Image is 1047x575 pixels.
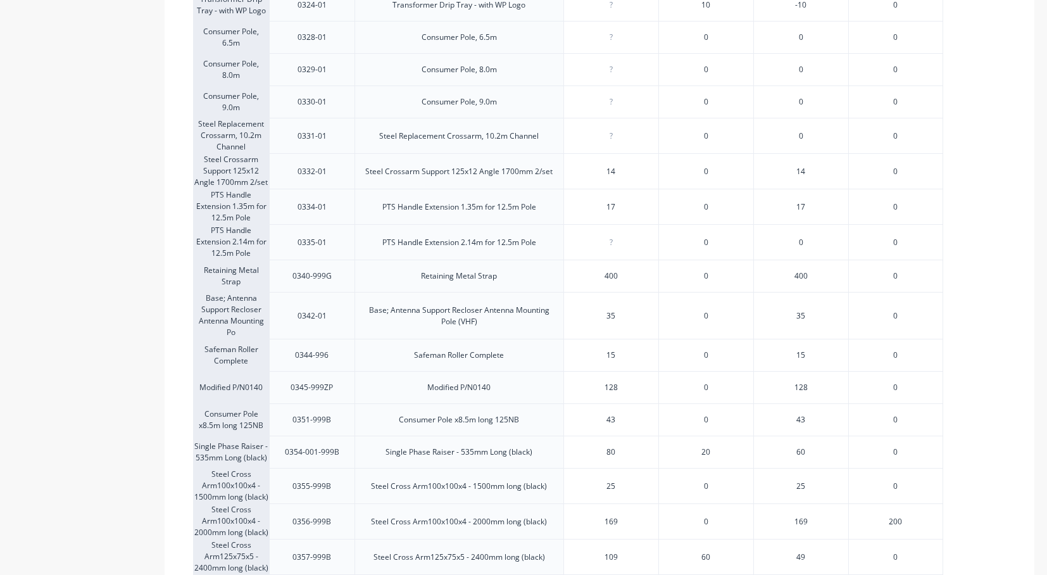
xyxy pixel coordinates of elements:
div: 0335-01 [298,237,327,248]
span: 0 [893,350,898,361]
div: 0329-01 [298,64,327,75]
div: Steel Cross Arm100x100x4 - 1500mm long (black) [193,468,269,503]
div: 17 [753,189,848,224]
div: 0340-999G [292,270,332,282]
div: Consumer Pole, 6.5m [422,32,497,43]
div: 0 [753,118,848,153]
div: Steel Cross Arm100x100x4 - 2000mm long (black) [371,516,547,528]
div: Base; Antenna Support Recloser Antenna Mounting Po [193,292,269,339]
div: Steel Replacement Crossarm, 10.2m Channel [193,118,269,153]
div: 0342-01 [298,310,327,322]
div: 15 [564,339,658,371]
span: 0 [704,350,708,361]
div: 35 [564,300,658,332]
div: 25 [564,471,658,502]
span: 0 [893,446,898,458]
div: 0331-01 [298,130,327,142]
div: Retaining Metal Strap [421,270,497,282]
span: 0 [704,414,708,426]
div: ? [564,22,658,53]
div: 35 [753,292,848,339]
div: Modified P/N0140 [193,371,269,403]
div: Modified P/N0140 [427,382,491,393]
div: PTS Handle Extension 1.35m for 12.5m Pole [382,201,536,213]
div: 0355-999B [292,481,331,492]
div: 400 [753,260,848,292]
div: 14 [753,153,848,189]
div: Steel Replacement Crossarm, 10.2m Channel [379,130,539,142]
span: 0 [893,130,898,142]
span: 0 [893,96,898,108]
span: 20 [701,446,710,458]
span: 0 [704,310,708,322]
div: 0345-999ZP [291,382,333,393]
span: 0 [704,481,708,492]
div: 0344-996 [295,350,329,361]
span: 0 [704,130,708,142]
span: 0 [893,166,898,177]
div: 15 [753,339,848,371]
div: Steel Crossarm Support 125x12 Angle 1700mm 2/set [193,153,269,189]
div: Single Phase Raiser - 535mm Long (black) [386,446,532,458]
div: Single Phase Raiser - 535mm Long (black) [193,436,269,468]
span: 0 [704,382,708,393]
div: PTS Handle Extension 2.14m for 12.5m Pole [382,237,536,248]
div: 14 [564,156,658,187]
span: 0 [893,382,898,393]
div: 109 [564,541,658,573]
span: 0 [704,166,708,177]
div: 0 [753,21,848,53]
span: 0 [893,414,898,426]
div: 0 [753,53,848,85]
div: 80 [564,436,658,468]
div: ? [564,227,658,258]
div: 0 [753,85,848,118]
div: 169 [564,506,658,538]
div: Consumer Pole, 6.5m [193,21,269,53]
div: Steel Cross Arm100x100x4 - 1500mm long (black) [371,481,547,492]
span: 0 [704,270,708,282]
div: 128 [753,371,848,403]
div: 17 [564,191,658,223]
div: ? [564,120,658,152]
div: Steel Crossarm Support 125x12 Angle 1700mm 2/set [365,166,553,177]
div: 0 [753,224,848,260]
div: 0330-01 [298,96,327,108]
span: 0 [704,96,708,108]
div: Consumer Pole x8.5m long 125NB [193,403,269,436]
span: 0 [704,64,708,75]
span: 0 [893,481,898,492]
div: 0332-01 [298,166,327,177]
div: 0354-001-999B [285,446,339,458]
div: Consumer Pole x8.5m long 125NB [399,414,519,426]
div: ? [564,54,658,85]
div: 0328-01 [298,32,327,43]
span: 60 [701,552,710,563]
span: 0 [893,552,898,563]
span: 0 [893,237,898,248]
div: 0334-01 [298,201,327,213]
div: 128 [564,372,658,403]
span: 0 [893,32,898,43]
div: 60 [753,436,848,468]
div: 0356-999B [292,516,331,528]
div: ? [564,86,658,118]
div: PTS Handle Extension 2.14m for 12.5m Pole [193,224,269,260]
div: 0357-999B [292,552,331,563]
div: Consumer Pole, 8.0m [422,64,497,75]
div: Consumer Pole, 9.0m [422,96,497,108]
div: PTS Handle Extension 1.35m for 12.5m Pole [193,189,269,224]
span: 0 [893,270,898,282]
div: 43 [564,404,658,436]
div: Retaining Metal Strap [193,260,269,292]
div: Safeman Roller Complete [193,339,269,371]
span: 0 [704,237,708,248]
div: Steel Cross Arm125x75x5 - 2400mm long (black) [373,552,545,563]
div: 169 [753,503,848,539]
div: Safeman Roller Complete [414,350,504,361]
div: Steel Cross Arm125x75x5 - 2400mm long (black) [193,539,269,574]
div: Steel Cross Arm100x100x4 - 2000mm long (black) [193,503,269,539]
span: 0 [704,516,708,528]
div: 43 [753,403,848,436]
div: Consumer Pole, 9.0m [193,85,269,118]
